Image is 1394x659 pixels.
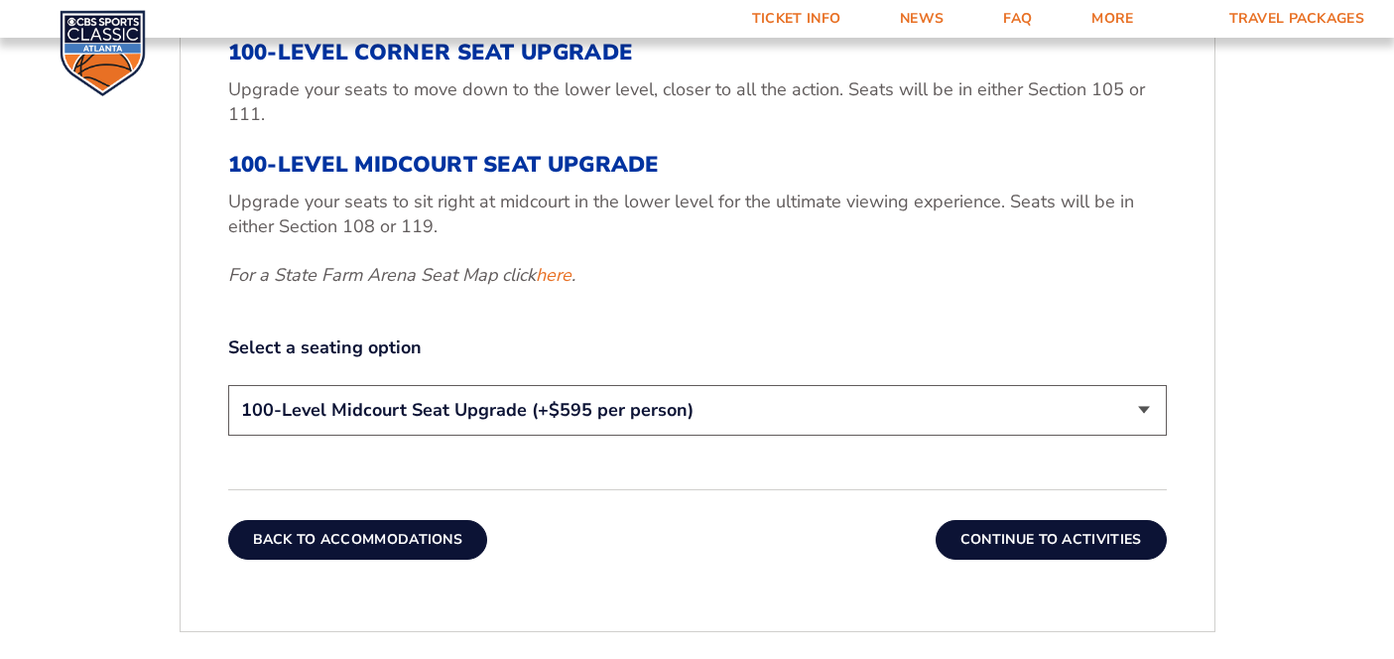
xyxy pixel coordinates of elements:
[536,263,571,288] a: here
[228,40,1167,66] h3: 100-Level Corner Seat Upgrade
[228,520,488,560] button: Back To Accommodations
[936,520,1167,560] button: Continue To Activities
[228,190,1167,239] p: Upgrade your seats to sit right at midcourt in the lower level for the ultimate viewing experienc...
[228,77,1167,127] p: Upgrade your seats to move down to the lower level, closer to all the action. Seats will be in ei...
[228,335,1167,360] label: Select a seating option
[228,152,1167,178] h3: 100-Level Midcourt Seat Upgrade
[228,263,575,287] em: For a State Farm Arena Seat Map click .
[60,10,146,96] img: CBS Sports Classic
